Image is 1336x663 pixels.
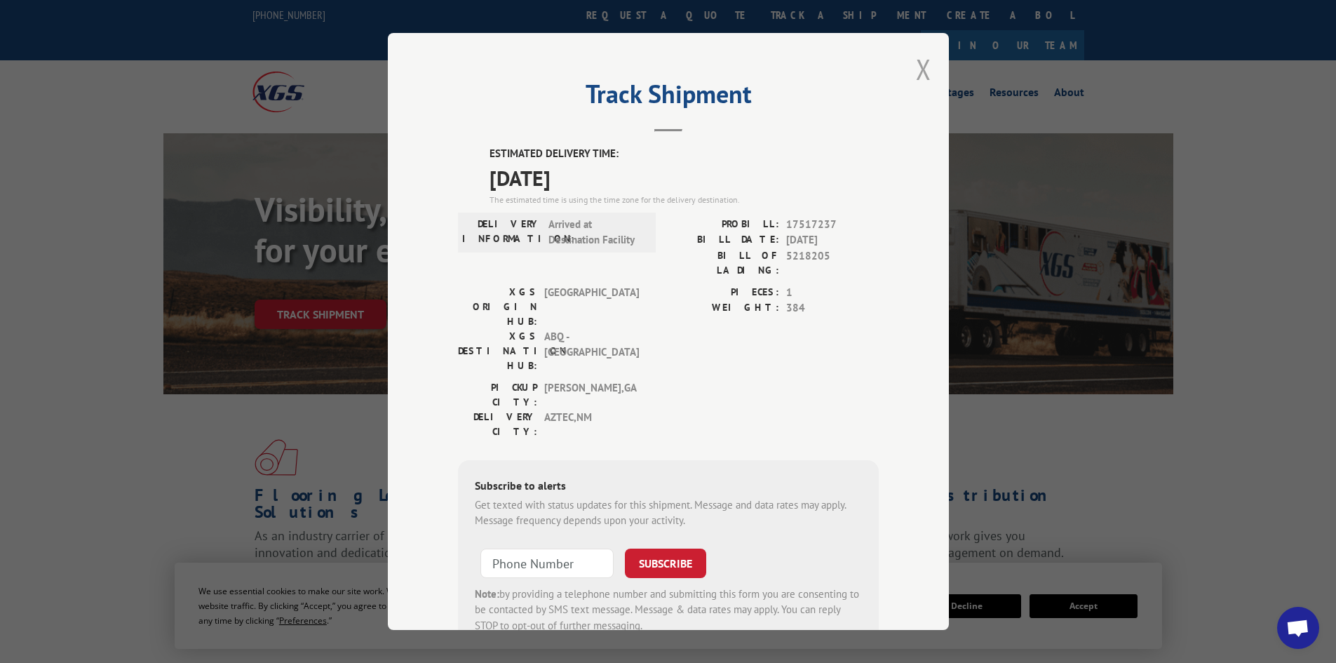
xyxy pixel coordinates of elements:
[475,587,862,634] div: by providing a telephone number and submitting this form you are consenting to be contacted by SM...
[480,549,614,578] input: Phone Number
[475,477,862,497] div: Subscribe to alerts
[786,217,879,233] span: 17517237
[544,410,639,439] span: AZTEC , NM
[544,329,639,373] span: ABQ - [GEOGRAPHIC_DATA]
[490,162,879,194] span: [DATE]
[548,217,643,248] span: Arrived at Destination Facility
[458,410,537,439] label: DELIVERY CITY:
[490,146,879,162] label: ESTIMATED DELIVERY TIME:
[786,248,879,278] span: 5218205
[475,497,862,529] div: Get texted with status updates for this shipment. Message and data rates may apply. Message frequ...
[458,285,537,329] label: XGS ORIGIN HUB:
[668,285,779,301] label: PIECES:
[786,232,879,248] span: [DATE]
[668,232,779,248] label: BILL DATE:
[490,194,879,206] div: The estimated time is using the time zone for the delivery destination.
[668,300,779,316] label: WEIGHT:
[786,285,879,301] span: 1
[916,51,931,88] button: Close modal
[544,380,639,410] span: [PERSON_NAME] , GA
[475,587,499,601] strong: Note:
[462,217,541,248] label: DELIVERY INFORMATION:
[458,84,879,111] h2: Track Shipment
[1277,607,1319,649] div: Open chat
[458,380,537,410] label: PICKUP CITY:
[668,248,779,278] label: BILL OF LADING:
[625,549,706,578] button: SUBSCRIBE
[458,329,537,373] label: XGS DESTINATION HUB:
[544,285,639,329] span: [GEOGRAPHIC_DATA]
[668,217,779,233] label: PROBILL:
[786,300,879,316] span: 384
